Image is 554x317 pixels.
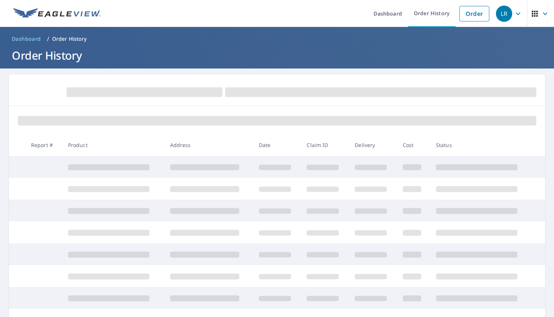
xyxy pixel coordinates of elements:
[47,34,49,43] li: /
[397,134,430,156] th: Cost
[164,134,253,156] th: Address
[496,6,512,22] div: LR
[459,6,489,21] a: Order
[9,33,545,45] nav: breadcrumb
[52,35,87,43] p: Order History
[25,134,62,156] th: Report #
[12,35,41,43] span: Dashboard
[9,33,44,45] a: Dashboard
[349,134,397,156] th: Delivery
[13,8,101,19] img: EV Logo
[253,134,301,156] th: Date
[9,48,545,63] h1: Order History
[62,134,164,156] th: Product
[301,134,349,156] th: Claim ID
[430,134,532,156] th: Status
